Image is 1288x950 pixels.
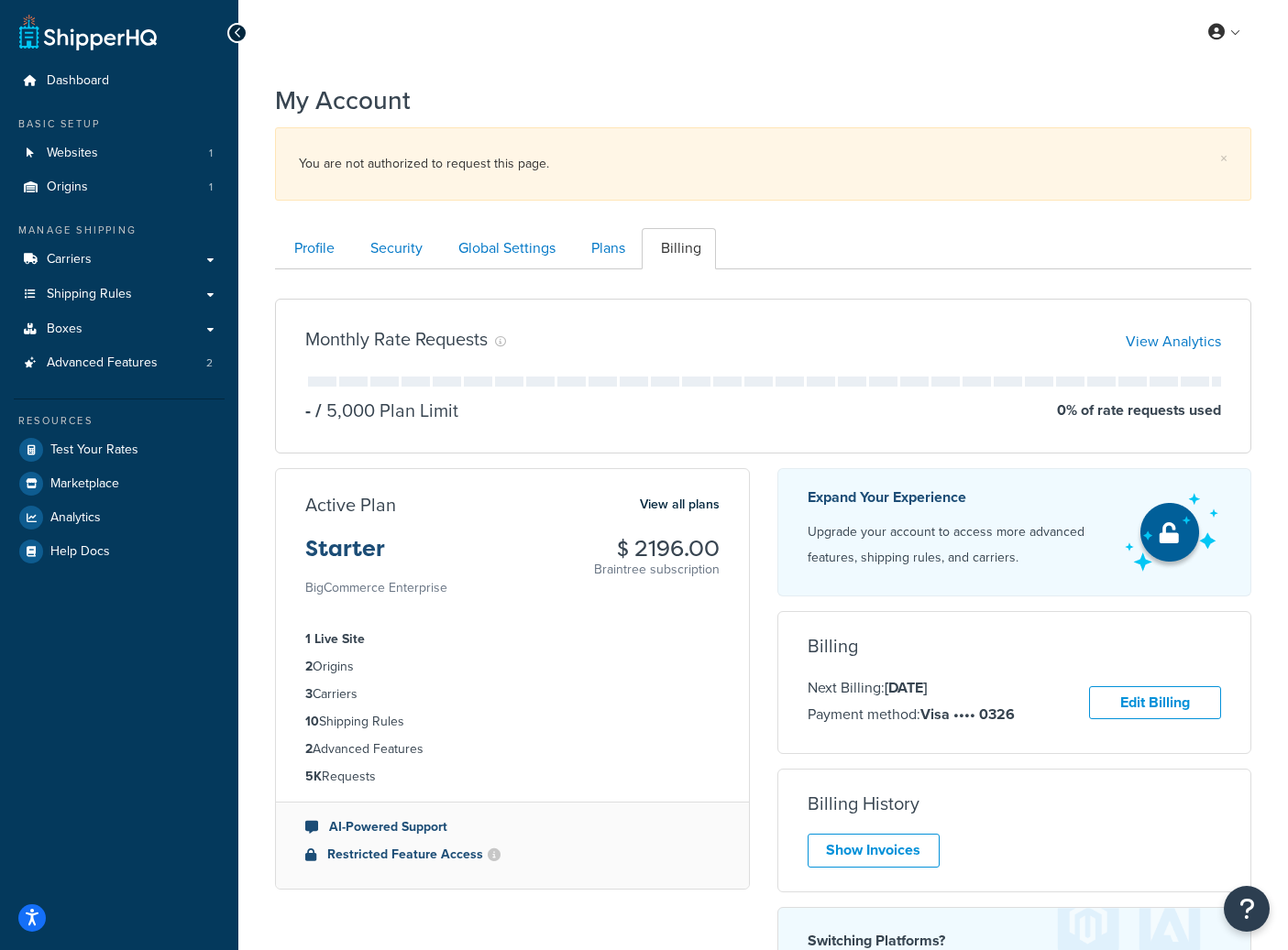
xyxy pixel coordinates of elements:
a: Marketplace [14,467,225,500]
p: Braintree subscription [594,561,720,579]
a: Test Your Rates [14,433,225,466]
a: Show Invoices [808,834,940,868]
li: Restricted Feature Access [305,845,720,865]
div: Basic Setup [14,116,225,132]
h3: Active Plan [305,495,396,515]
p: 5,000 Plan Limit [311,398,458,423]
a: Plans [572,228,640,269]
p: Payment method: [808,703,1015,726]
a: View Analytics [1126,331,1221,352]
h3: Starter [305,537,447,575]
span: Origins [47,180,88,195]
a: Origins 1 [14,170,225,204]
h1: My Account [275,82,411,118]
span: Help Docs [50,544,110,560]
span: 1 [209,180,213,195]
span: Test Your Rates [50,442,138,458]
span: Boxes [47,322,83,337]
strong: 3 [305,684,313,704]
strong: 1 Live Site [305,629,365,649]
a: Help Docs [14,535,225,568]
h3: Billing [808,636,858,656]
li: Advanced Features [14,346,225,380]
a: Edit Billing [1089,686,1221,720]
p: Next Billing: [808,676,1015,700]
span: 1 [209,146,213,161]
span: Analytics [50,510,101,526]
a: Analytics [14,501,225,534]
strong: [DATE] [885,677,927,698]
span: 2 [206,355,213,371]
h3: $ 2196.00 [594,537,720,561]
p: - [305,398,311,423]
li: Websites [14,136,225,170]
a: Shipping Rules [14,278,225,311]
div: You are not authorized to request this page. [299,151,1227,177]
li: Origins [14,170,225,204]
a: Billing [642,228,716,269]
a: Carriers [14,243,225,277]
span: Marketplace [50,476,119,492]
a: × [1220,151,1227,166]
a: Expand Your Experience Upgrade your account to access more advanced features, shipping rules, and... [777,468,1252,596]
li: Advanced Features [305,739,720,759]
a: Global Settings [439,228,570,269]
span: Websites [47,146,98,161]
strong: 2 [305,657,313,676]
a: Websites 1 [14,136,225,170]
a: View all plans [640,493,720,517]
a: Boxes [14,312,225,346]
a: Advanced Features 2 [14,346,225,380]
small: BigCommerce Enterprise [305,578,447,597]
li: Origins [305,657,720,677]
strong: 10 [305,712,319,731]
li: Shipping Rules [305,712,720,732]
a: Security [351,228,437,269]
h3: Monthly Rate Requests [305,329,488,349]
a: Profile [275,228,349,269]
button: Open Resource Center [1224,886,1270,932]
li: AI-Powered Support [305,817,720,837]
span: Dashboard [47,73,109,89]
p: Expand Your Experience [808,485,1109,510]
strong: 5K [305,767,322,786]
strong: Visa •••• 0326 [920,704,1015,725]
strong: 2 [305,739,313,759]
a: ShipperHQ Home [19,14,157,50]
span: Shipping Rules [47,287,132,302]
p: Upgrade your account to access more advanced features, shipping rules, and carriers. [808,519,1109,571]
div: Resources [14,413,225,429]
span: Advanced Features [47,355,158,371]
span: / [315,397,322,424]
a: Dashboard [14,64,225,98]
li: Requests [305,767,720,787]
span: Carriers [47,252,92,268]
li: Carriers [305,684,720,704]
p: 0 % of rate requests used [1057,398,1221,423]
h3: Billing History [808,793,919,814]
div: Manage Shipping [14,223,225,238]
